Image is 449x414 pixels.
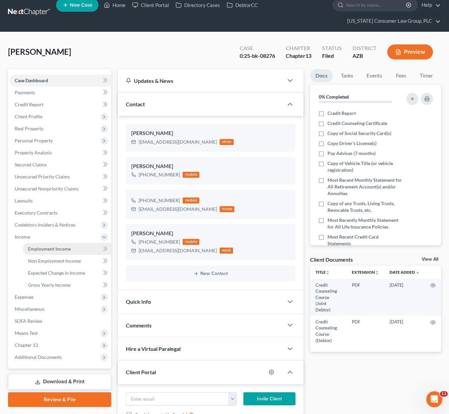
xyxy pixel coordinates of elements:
div: home [220,206,234,212]
strong: 0% Completed [319,94,349,100]
span: Income [15,234,30,240]
a: Executory Contracts [9,207,111,219]
span: Lawsuits [15,198,33,203]
td: Credit Counseling Course (Joint Debtor) [310,279,347,316]
span: Most Recent Monthly Statement for All Retirement Account(s) and/or Annuities [327,177,403,197]
i: unfold_more [326,271,330,275]
i: expand_more [416,271,420,275]
a: Payments [9,87,111,99]
div: [PERSON_NAME] [131,162,290,170]
div: [PERSON_NAME] [131,129,290,137]
div: other [220,139,234,145]
span: Expenses [15,294,34,300]
td: Credit Counseling Course (Debtor) [310,316,347,347]
td: PDF [347,316,384,347]
div: [PHONE_NUMBER] [139,171,180,178]
a: Review & File [8,392,111,407]
span: Copy of Social Security Card(s) [327,130,391,137]
a: Extensionunfold_more [352,270,379,275]
a: Case Dashboard [9,75,111,87]
span: Unsecured Priority Claims [15,174,70,179]
div: work [220,248,233,254]
td: PDF [347,279,384,316]
span: Credit Report [15,102,43,107]
a: Credit Report [9,99,111,111]
a: Timer [414,69,438,82]
span: Case Dashboard [15,78,48,83]
iframe: Intercom live chat [426,391,442,407]
span: Means Test [15,330,38,336]
a: Property Analysis [9,147,111,159]
div: [EMAIL_ADDRESS][DOMAIN_NAME] [139,139,217,145]
span: Non Employment Income [28,258,81,264]
button: New Contact [131,271,290,276]
i: unfold_more [375,271,379,275]
a: Date Added expand_more [390,270,420,275]
span: Most Recently Monthly Statement for All Life Insurance Policies [327,217,403,230]
a: SOFA Review [9,315,111,327]
span: Comments [126,322,152,328]
div: mobile [183,197,199,203]
span: New Case [70,3,92,8]
a: Fees [390,69,412,82]
a: Expected Change in Income [23,267,111,279]
div: [PERSON_NAME] [131,230,290,238]
span: Miscellaneous [15,306,44,312]
span: Copy of any Trusts, Living Trusts, Revocable Trusts, etc. [327,200,403,214]
span: Copy Driver's License(s) [327,140,377,147]
span: Pay Advices (7 months) [327,150,376,157]
button: Invite Client [243,392,295,406]
a: [US_STATE] Consumer Law Group, PLC [344,15,441,27]
div: [EMAIL_ADDRESS][DOMAIN_NAME] [139,247,217,254]
span: [PERSON_NAME] [8,47,71,56]
span: Quick Info [126,298,151,305]
div: Filed [322,52,342,60]
span: SOFA Review [15,318,42,324]
span: Copy of Vehicle Title (or vehicle registration) [327,160,403,173]
span: Codebtors Insiders & Notices [15,222,75,228]
span: Payments [15,90,35,95]
a: Employment Income [23,243,111,255]
input: Enter email [126,393,229,405]
span: Chapter 13 [15,342,38,348]
a: Unsecured Priority Claims [9,171,111,183]
div: Chapter [286,44,311,52]
a: Events [361,69,388,82]
div: [PHONE_NUMBER] [139,197,180,204]
div: 0:25-bk-08276 [240,52,275,60]
div: Client Documents [310,256,353,263]
a: Tasks [335,69,359,82]
span: Secured Claims [15,162,47,167]
span: Credit Report [327,110,356,117]
div: District [353,44,377,52]
span: Executory Contracts [15,210,57,216]
span: 11 [440,391,448,397]
a: Download & Print [8,374,111,390]
a: Unsecured Nonpriority Claims [9,183,111,195]
div: mobile [183,239,199,245]
button: Preview [387,44,433,59]
div: [PHONE_NUMBER] [139,239,180,245]
span: Hire a Virtual Paralegal [126,346,181,352]
a: Titleunfold_more [315,270,330,275]
a: View All [422,257,438,262]
span: Additional Documents [15,354,62,360]
span: 13 [305,52,311,59]
span: Unsecured Nonpriority Claims [15,186,78,191]
span: Expected Change in Income [28,270,85,276]
div: AZB [353,52,377,60]
span: Personal Property [15,138,53,143]
span: Employment Income [28,246,71,252]
a: Secured Claims [9,159,111,171]
span: Client Profile [15,114,42,119]
a: Lawsuits [9,195,111,207]
div: mobile [183,172,199,178]
a: Gross Yearly Income [23,279,111,291]
a: Docs [310,69,333,82]
td: [DATE] [384,279,425,316]
td: [DATE] [384,316,425,347]
div: Status [322,44,342,52]
span: Most Recent Credit Card Statements [327,234,403,247]
span: Property Analysis [15,150,52,155]
div: Updates & News [126,77,275,84]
